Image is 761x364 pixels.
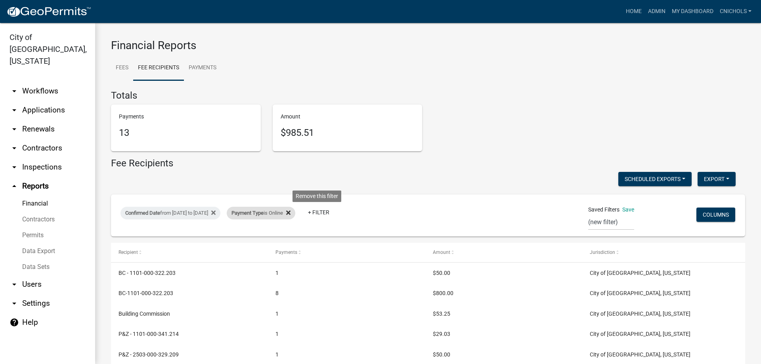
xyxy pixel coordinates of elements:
span: Payments [275,250,297,255]
a: cnichols [717,4,755,19]
span: $50.00 [433,351,450,358]
button: Scheduled Exports [618,172,692,186]
span: City of Jeffersonville, Indiana [590,311,690,317]
span: 1 [275,311,279,317]
datatable-header-cell: Recipient [111,243,268,262]
h3: Financial Reports [111,39,745,52]
span: Saved Filters [588,206,620,214]
span: Recipient [119,250,138,255]
a: + Filter [302,205,336,219]
button: Export [698,172,736,186]
i: arrow_drop_down [10,280,19,289]
span: BC-1101-000-322.203 [119,290,173,296]
h5: $985.51 [281,127,415,139]
span: City of Jeffersonville, Indiana [590,270,690,276]
span: 1 [275,331,279,337]
span: P&Z - 1101-000-341.214 [119,331,179,337]
span: $53.25 [433,311,450,317]
span: $800.00 [433,290,453,296]
span: Amount [433,250,450,255]
a: Admin [645,4,669,19]
p: Payments [119,112,253,121]
div: from [DATE] to [DATE] [120,207,220,219]
i: arrow_drop_down [10,86,19,96]
i: arrow_drop_down [10,105,19,115]
span: $50.00 [433,270,450,276]
i: arrow_drop_down [10,299,19,308]
i: arrow_drop_down [10,143,19,153]
span: BC - 1101-000-322.203 [119,270,176,276]
span: P&Z - 2503-000-329.209 [119,351,179,358]
span: Payment Type [231,210,264,216]
span: City of Jeffersonville, Indiana [590,351,690,358]
span: Confirmed Date [125,210,160,216]
h4: Fee Recipients [111,158,173,169]
a: Payments [184,55,221,81]
i: help [10,318,19,327]
p: Amount [281,112,415,121]
span: 1 [275,351,279,358]
span: 1 [275,270,279,276]
div: is Online [227,207,295,219]
div: Remove this filter [293,191,341,202]
a: My Dashboard [669,4,717,19]
a: Fee Recipients [133,55,184,81]
a: Fees [111,55,133,81]
datatable-header-cell: Payments [268,243,425,262]
a: Home [623,4,645,19]
i: arrow_drop_up [10,181,19,191]
span: 8 [275,290,279,296]
span: City of Jeffersonville, Indiana [590,331,690,337]
a: Save [622,206,634,213]
i: arrow_drop_down [10,124,19,134]
button: Columns [696,208,735,222]
span: Jurisdiction [590,250,615,255]
datatable-header-cell: Amount [425,243,582,262]
h4: Totals [111,90,745,101]
h5: 13 [119,127,253,139]
span: $29.03 [433,331,450,337]
i: arrow_drop_down [10,162,19,172]
span: City of Jeffersonville, Indiana [590,290,690,296]
span: Building Commission [119,311,170,317]
datatable-header-cell: Jurisdiction [582,243,739,262]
